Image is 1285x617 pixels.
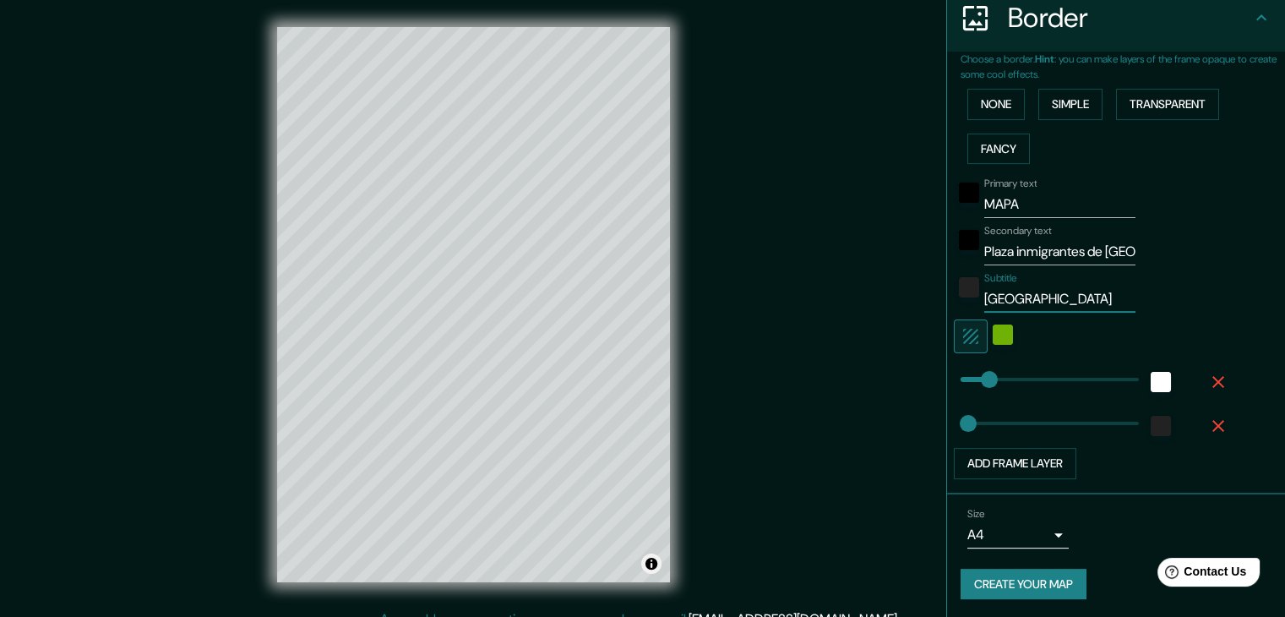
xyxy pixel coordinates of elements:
[967,506,985,521] label: Size
[1135,551,1266,598] iframe: Help widget launcher
[967,521,1069,549] div: A4
[1116,89,1219,120] button: Transparent
[641,554,662,574] button: Toggle attribution
[984,177,1037,191] label: Primary text
[984,271,1017,286] label: Subtitle
[961,569,1086,600] button: Create your map
[1035,52,1054,66] b: Hint
[959,277,979,298] button: color-222222
[959,183,979,203] button: black
[967,134,1030,165] button: Fancy
[1151,416,1171,436] button: color-222222
[1008,1,1251,35] h4: Border
[959,230,979,250] button: black
[967,89,1025,120] button: None
[1038,89,1103,120] button: Simple
[954,448,1076,479] button: Add frame layer
[993,325,1013,345] button: color-6FB105
[961,52,1285,82] p: Choose a border. : you can make layers of the frame opaque to create some cool effects.
[1151,372,1171,392] button: white
[984,224,1052,238] label: Secondary text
